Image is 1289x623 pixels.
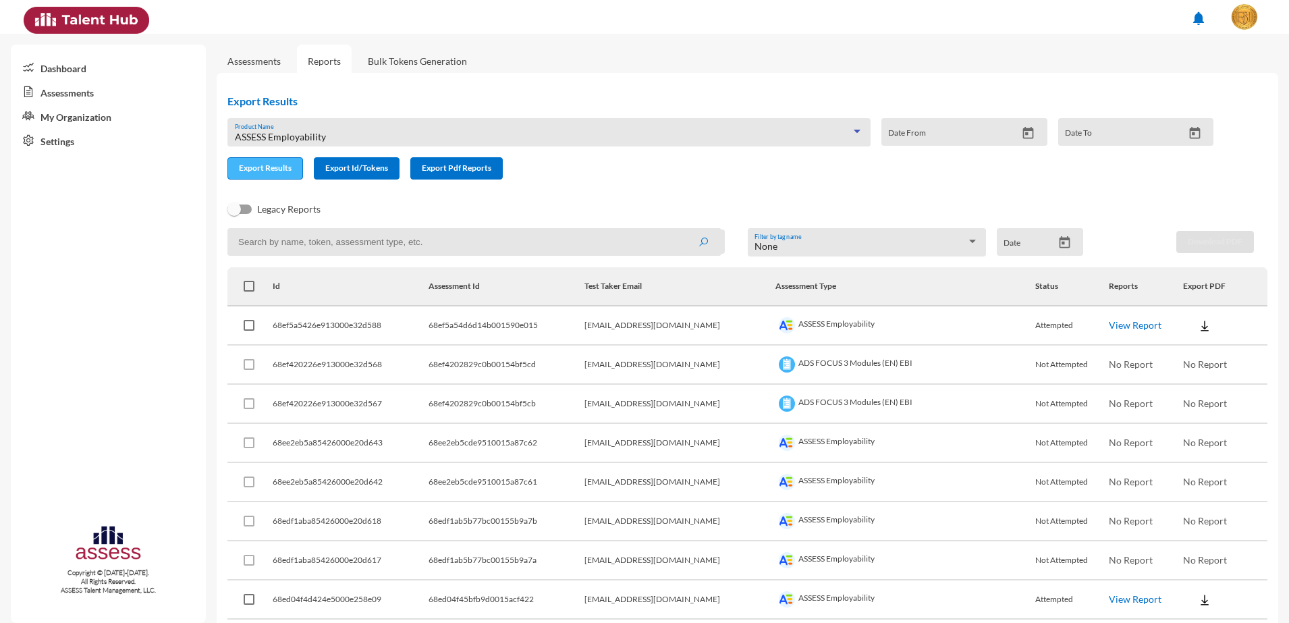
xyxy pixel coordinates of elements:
[297,45,352,78] a: Reports
[1183,437,1227,448] span: No Report
[775,580,1035,620] td: ASSESS Employability
[584,346,775,385] td: [EMAIL_ADDRESS][DOMAIN_NAME]
[314,157,400,180] button: Export Id/Tokens
[584,424,775,463] td: [EMAIL_ADDRESS][DOMAIN_NAME]
[325,163,388,173] span: Export Id/Tokens
[1109,398,1153,409] span: No Report
[584,385,775,424] td: [EMAIL_ADDRESS][DOMAIN_NAME]
[239,163,292,173] span: Export Results
[273,580,428,620] td: 68ed04f4d424e5000e258e09
[357,45,478,78] a: Bulk Tokens Generation
[273,424,428,463] td: 68ee2eb5a85426000e20d643
[1109,437,1153,448] span: No Report
[227,228,721,256] input: Search by name, token, assessment type, etc.
[227,157,303,180] button: Export Results
[273,385,428,424] td: 68ef420226e913000e32d567
[1035,346,1109,385] td: Not Attempted
[775,463,1035,502] td: ASSESS Employability
[273,541,428,580] td: 68edf1aba85426000e20d617
[74,524,142,566] img: assesscompany-logo.png
[11,104,206,128] a: My Organization
[775,306,1035,346] td: ASSESS Employability
[1035,541,1109,580] td: Not Attempted
[429,541,585,580] td: 68edf1ab5b77bc00155b9a7a
[429,463,585,502] td: 68ee2eb5cde9510015a87c61
[273,463,428,502] td: 68ee2eb5a85426000e20d642
[11,128,206,153] a: Settings
[1109,267,1183,306] th: Reports
[429,267,585,306] th: Assessment Id
[1188,236,1242,246] span: Download PDF
[1109,593,1161,605] a: View Report
[227,55,281,67] a: Assessments
[584,267,775,306] th: Test Taker Email
[584,502,775,541] td: [EMAIL_ADDRESS][DOMAIN_NAME]
[273,306,428,346] td: 68ef5a5426e913000e32d588
[1035,267,1109,306] th: Status
[775,502,1035,541] td: ASSESS Employability
[584,541,775,580] td: [EMAIL_ADDRESS][DOMAIN_NAME]
[11,568,206,595] p: Copyright © [DATE]-[DATE]. All Rights Reserved. ASSESS Talent Management, LLC.
[775,385,1035,424] td: ADS FOCUS 3 Modules (EN) EBI
[273,346,428,385] td: 68ef420226e913000e32d568
[1053,236,1076,250] button: Open calendar
[1035,424,1109,463] td: Not Attempted
[429,424,585,463] td: 68ee2eb5cde9510015a87c62
[755,240,777,252] span: None
[1109,554,1153,566] span: No Report
[429,385,585,424] td: 68ef4202829c0b00154bf5cb
[273,502,428,541] td: 68edf1aba85426000e20d618
[257,201,321,217] span: Legacy Reports
[584,580,775,620] td: [EMAIL_ADDRESS][DOMAIN_NAME]
[584,463,775,502] td: [EMAIL_ADDRESS][DOMAIN_NAME]
[422,163,491,173] span: Export Pdf Reports
[1183,358,1227,370] span: No Report
[11,55,206,80] a: Dashboard
[1109,358,1153,370] span: No Report
[1109,319,1161,331] a: View Report
[775,267,1035,306] th: Assessment Type
[11,80,206,104] a: Assessments
[1190,10,1207,26] mat-icon: notifications
[775,424,1035,463] td: ASSESS Employability
[1183,267,1267,306] th: Export PDF
[1176,231,1254,253] button: Download PDF
[429,502,585,541] td: 68edf1ab5b77bc00155b9a7b
[273,267,428,306] th: Id
[1109,476,1153,487] span: No Report
[1035,502,1109,541] td: Not Attempted
[1183,476,1227,487] span: No Report
[1183,398,1227,409] span: No Report
[1183,554,1227,566] span: No Report
[1016,126,1040,140] button: Open calendar
[429,306,585,346] td: 68ef5a54d6d14b001590e015
[235,131,326,142] span: ASSESS Employability
[775,346,1035,385] td: ADS FOCUS 3 Modules (EN) EBI
[1035,580,1109,620] td: Attempted
[429,580,585,620] td: 68ed04f45bfb9d0015acf422
[1183,515,1227,526] span: No Report
[1183,126,1207,140] button: Open calendar
[227,94,1224,107] h2: Export Results
[584,306,775,346] td: [EMAIL_ADDRESS][DOMAIN_NAME]
[1035,385,1109,424] td: Not Attempted
[1109,515,1153,526] span: No Report
[1035,306,1109,346] td: Attempted
[429,346,585,385] td: 68ef4202829c0b00154bf5cd
[775,541,1035,580] td: ASSESS Employability
[410,157,503,180] button: Export Pdf Reports
[1035,463,1109,502] td: Not Attempted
